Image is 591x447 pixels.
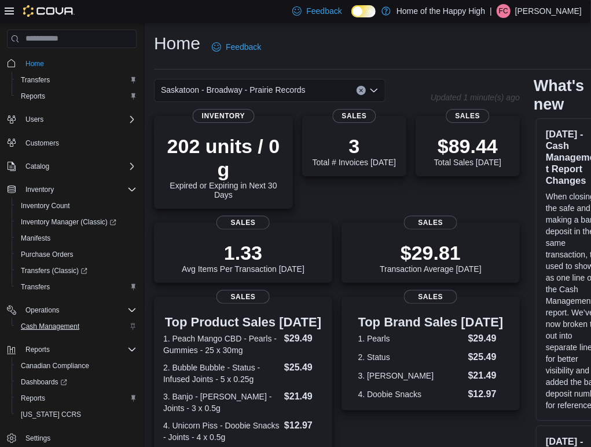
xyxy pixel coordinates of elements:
span: Transfers [21,282,50,292]
button: Operations [2,302,141,318]
span: Users [25,115,43,124]
span: Reports [25,345,50,354]
div: Transaction Average [DATE] [380,241,482,274]
a: Reports [16,391,50,405]
span: Settings [21,431,137,445]
span: Dashboards [16,375,137,389]
a: Customers [21,136,64,150]
span: Reports [21,343,137,357]
a: Dashboards [16,375,72,389]
dd: $12.97 [284,419,323,433]
dd: $12.97 [468,387,504,401]
span: Inventory [21,183,137,197]
p: Home of the Happy High [397,4,485,18]
input: Dark Mode [351,5,376,17]
button: Manifests [12,230,141,246]
span: Home [21,56,137,71]
span: Operations [21,303,137,317]
span: Purchase Orders [16,248,137,261]
p: 3 [313,135,396,158]
span: Purchase Orders [21,250,74,259]
button: Users [2,111,141,128]
dt: 3. [PERSON_NAME] [358,370,464,381]
button: Transfers [12,279,141,295]
span: Inventory [25,185,54,194]
span: Inventory Manager (Classic) [21,217,116,227]
span: Sales [404,290,457,304]
a: Manifests [16,231,55,245]
span: Saskatoon - Broadway - Prairie Records [161,83,306,97]
button: Operations [21,303,64,317]
dd: $25.49 [468,350,504,364]
div: Avg Items Per Transaction [DATE] [182,241,304,274]
button: Inventory Count [12,198,141,214]
span: Cash Management [16,319,137,333]
dd: $21.49 [468,369,504,383]
a: Inventory Manager (Classic) [16,215,121,229]
span: Users [21,112,137,126]
span: Sales [404,216,457,230]
span: Catalog [21,159,137,173]
button: Reports [21,343,54,357]
p: [PERSON_NAME] [515,4,582,18]
dt: 2. Status [358,351,464,363]
span: Manifests [16,231,137,245]
a: Transfers [16,73,54,87]
button: Reports [12,390,141,406]
button: Open list of options [369,86,379,95]
span: Customers [21,136,137,150]
span: Transfers [16,73,137,87]
dt: 3. Banjo - [PERSON_NAME] - Joints - 3 x 0.5g [163,391,280,414]
span: Transfers [21,75,50,85]
span: Settings [25,434,50,443]
dd: $29.49 [284,332,323,346]
span: Reports [16,391,137,405]
span: Transfers (Classic) [21,266,87,275]
button: Transfers [12,72,141,88]
a: [US_STATE] CCRS [16,408,86,421]
span: Sales [216,290,270,304]
a: Transfers [16,280,54,294]
span: Customers [25,139,59,148]
dd: $25.49 [284,361,323,375]
dt: 2. Bubble Bubble - Status - Infused Joints - 5 x 0.25g [163,362,280,385]
dt: 1. Peach Mango CBD - Pearls - Gummies - 25 x 30mg [163,333,280,356]
span: Catalog [25,162,49,171]
span: Dashboards [21,377,67,387]
span: Cash Management [21,322,79,331]
dt: 4. Doobie Snacks [358,388,464,400]
button: Home [2,55,141,72]
span: Canadian Compliance [16,359,137,373]
h2: What's new [534,77,584,114]
dd: $29.49 [468,332,504,346]
span: Feedback [306,5,342,17]
button: Reports [12,88,141,104]
p: $29.81 [380,241,482,264]
div: Total Sales [DATE] [434,135,501,167]
a: Inventory Count [16,199,75,213]
button: Clear input [357,86,366,95]
button: Canadian Compliance [12,358,141,374]
button: Catalog [2,158,141,175]
a: Canadian Compliance [16,359,94,373]
img: Cova [23,5,75,17]
span: Canadian Compliance [21,361,89,370]
p: $89.44 [434,135,501,158]
h3: Top Brand Sales [DATE] [358,315,504,329]
button: [US_STATE] CCRS [12,406,141,423]
span: Sales [333,109,376,123]
button: Inventory [21,183,58,197]
a: Settings [21,431,55,445]
a: Home [21,57,49,71]
button: Settings [2,430,141,446]
span: Transfers (Classic) [16,264,137,278]
span: Inventory [193,109,255,123]
button: Purchase Orders [12,246,141,263]
button: Reports [2,341,141,358]
dt: 4. Unicorn Piss - Doobie Snacks - Joints - 4 x 0.5g [163,420,280,443]
p: | [490,4,492,18]
button: Inventory [2,181,141,198]
button: Customers [2,135,141,151]
span: Home [25,59,44,68]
